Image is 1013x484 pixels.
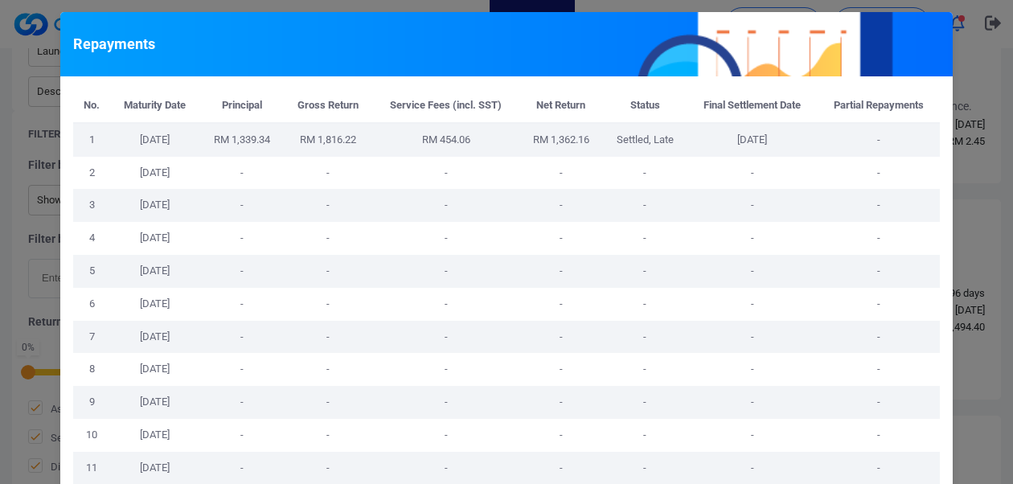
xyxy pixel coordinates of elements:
td: - [603,255,687,288]
span: - [445,265,448,277]
span: - [445,232,448,244]
td: - [603,288,687,321]
td: - [687,419,818,452]
td: - [818,189,940,222]
td: [DATE] [687,123,818,157]
td: 8 [73,353,110,386]
td: [DATE] [110,189,200,222]
span: - [560,396,563,408]
span: - [560,330,563,342]
td: [DATE] [110,288,200,321]
td: [DATE] [110,419,200,452]
td: 6 [73,288,110,321]
td: 9 [73,386,110,419]
span: - [560,461,563,474]
span: - [445,199,448,211]
td: 3 [73,189,110,222]
span: - [560,199,563,211]
th: Partial Repayments [818,89,940,123]
td: - [687,189,818,222]
th: Status [603,89,687,123]
span: - [240,363,244,375]
span: - [560,166,563,178]
span: - [560,297,563,310]
th: No. [73,89,110,123]
th: Service Fees (incl. SST) [372,89,519,123]
td: - [818,222,940,255]
th: Maturity Date [110,89,200,123]
span: - [240,429,244,441]
span: - [326,363,330,375]
span: - [326,429,330,441]
span: - [560,265,563,277]
h5: Repayments [73,35,155,54]
span: - [445,330,448,342]
td: 1 [73,123,110,157]
span: - [326,461,330,474]
td: - [603,321,687,354]
span: - [445,396,448,408]
td: [DATE] [110,386,200,419]
span: - [560,363,563,375]
span: - [240,297,244,310]
td: - [603,386,687,419]
span: - [326,396,330,408]
span: - [326,232,330,244]
span: - [240,232,244,244]
td: - [818,386,940,419]
span: RM 454.06 [422,133,470,146]
td: - [818,321,940,354]
td: - [603,419,687,452]
td: - [687,321,818,354]
span: - [445,461,448,474]
td: [DATE] [110,353,200,386]
span: - [240,330,244,342]
td: - [818,353,940,386]
td: [DATE] [110,255,200,288]
td: - [687,157,818,190]
td: - [687,255,818,288]
span: - [445,363,448,375]
td: - [818,157,940,190]
span: - [240,461,244,474]
span: - [445,429,448,441]
td: Settled, Late [603,123,687,157]
span: RM 1,362.16 [533,133,589,146]
td: 5 [73,255,110,288]
td: - [603,189,687,222]
span: - [326,166,330,178]
span: - [326,265,330,277]
td: 7 [73,321,110,354]
td: - [687,288,818,321]
span: - [445,297,448,310]
td: - [818,419,940,452]
td: [DATE] [110,123,200,157]
span: - [240,265,244,277]
td: [DATE] [110,222,200,255]
span: - [326,297,330,310]
td: - [603,222,687,255]
span: - [326,199,330,211]
span: - [445,166,448,178]
td: - [818,288,940,321]
td: 10 [73,419,110,452]
td: - [687,386,818,419]
td: [DATE] [110,157,200,190]
span: - [326,330,330,342]
td: - [603,353,687,386]
td: 4 [73,222,110,255]
span: RM 1,339.34 [214,133,270,146]
td: - [603,157,687,190]
td: - [818,123,940,157]
span: - [240,396,244,408]
td: 2 [73,157,110,190]
span: - [240,166,244,178]
th: Gross Return [283,89,372,123]
span: - [560,232,563,244]
td: - [818,255,940,288]
td: - [687,222,818,255]
span: RM 1,816.22 [300,133,356,146]
th: Final Settlement Date [687,89,818,123]
td: - [687,353,818,386]
td: [DATE] [110,321,200,354]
